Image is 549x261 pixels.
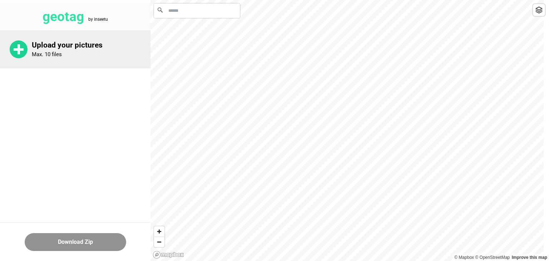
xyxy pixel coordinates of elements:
button: Zoom in [154,226,164,237]
img: toggleLayer [535,6,543,14]
a: Mapbox [454,255,474,260]
tspan: geotag [43,9,84,24]
input: Search [154,4,240,18]
a: OpenStreetMap [475,255,510,260]
button: Download Zip [25,233,126,251]
tspan: by inseetu [88,17,108,22]
p: Max. 10 files [32,51,62,58]
a: Map feedback [512,255,547,260]
button: Zoom out [154,237,164,247]
p: Upload your pictures [32,41,150,50]
a: Mapbox logo [153,251,184,259]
